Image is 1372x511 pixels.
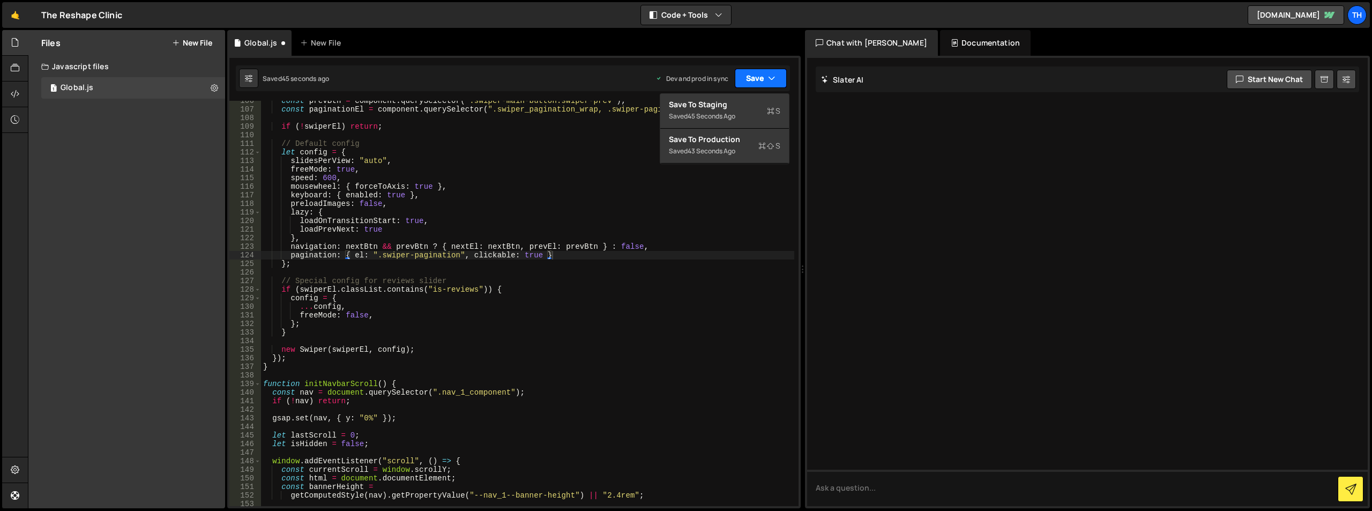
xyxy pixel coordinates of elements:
[229,234,261,242] div: 122
[229,294,261,302] div: 129
[229,483,261,491] div: 151
[229,285,261,294] div: 128
[229,260,261,268] div: 125
[229,139,261,148] div: 111
[229,191,261,199] div: 117
[669,134,780,145] div: Save to Production
[229,320,261,328] div: 132
[41,77,225,99] div: 15878/42361.js
[229,268,261,277] div: 126
[229,199,261,208] div: 118
[229,174,261,182] div: 115
[229,371,261,380] div: 138
[229,302,261,311] div: 130
[229,354,261,362] div: 136
[229,448,261,457] div: 147
[229,217,261,225] div: 120
[229,440,261,448] div: 146
[641,5,731,25] button: Code + Tools
[821,75,864,85] h2: Slater AI
[229,457,261,465] div: 148
[805,30,938,56] div: Chat with [PERSON_NAME]
[758,140,780,151] span: S
[229,431,261,440] div: 145
[41,9,122,21] div: The Reshape Clinic
[61,83,93,93] div: Global.js
[229,148,261,157] div: 112
[660,94,789,129] button: Save to StagingS Saved45 seconds ago
[229,208,261,217] div: 119
[229,122,261,131] div: 109
[229,397,261,405] div: 141
[229,328,261,337] div: 133
[229,157,261,165] div: 113
[229,131,261,139] div: 110
[229,474,261,483] div: 150
[2,2,28,28] a: 🤙
[688,146,735,155] div: 43 seconds ago
[669,145,780,158] div: Saved
[735,69,787,88] button: Save
[229,465,261,474] div: 149
[229,277,261,285] div: 127
[229,251,261,260] div: 124
[1347,5,1367,25] a: Th
[229,405,261,414] div: 142
[229,114,261,122] div: 108
[660,129,789,164] button: Save to ProductionS Saved43 seconds ago
[172,39,212,47] button: New File
[1248,5,1344,25] a: [DOMAIN_NAME]
[229,414,261,423] div: 143
[41,37,61,49] h2: Files
[300,38,345,48] div: New File
[229,345,261,354] div: 135
[940,30,1031,56] div: Documentation
[263,74,329,83] div: Saved
[229,500,261,508] div: 153
[229,97,261,105] div: 106
[244,38,277,48] div: Global.js
[669,99,780,110] div: Save to Staging
[669,110,780,123] div: Saved
[229,225,261,234] div: 121
[1227,70,1312,89] button: Start new chat
[229,380,261,388] div: 139
[229,242,261,251] div: 123
[229,337,261,345] div: 134
[229,388,261,397] div: 140
[282,74,329,83] div: 45 seconds ago
[50,85,57,93] span: 1
[688,112,735,121] div: 45 seconds ago
[229,182,261,191] div: 116
[655,74,728,83] div: Dev and prod in sync
[229,105,261,114] div: 107
[229,491,261,500] div: 152
[229,423,261,431] div: 144
[229,362,261,371] div: 137
[767,106,780,116] span: S
[229,311,261,320] div: 131
[229,165,261,174] div: 114
[28,56,225,77] div: Javascript files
